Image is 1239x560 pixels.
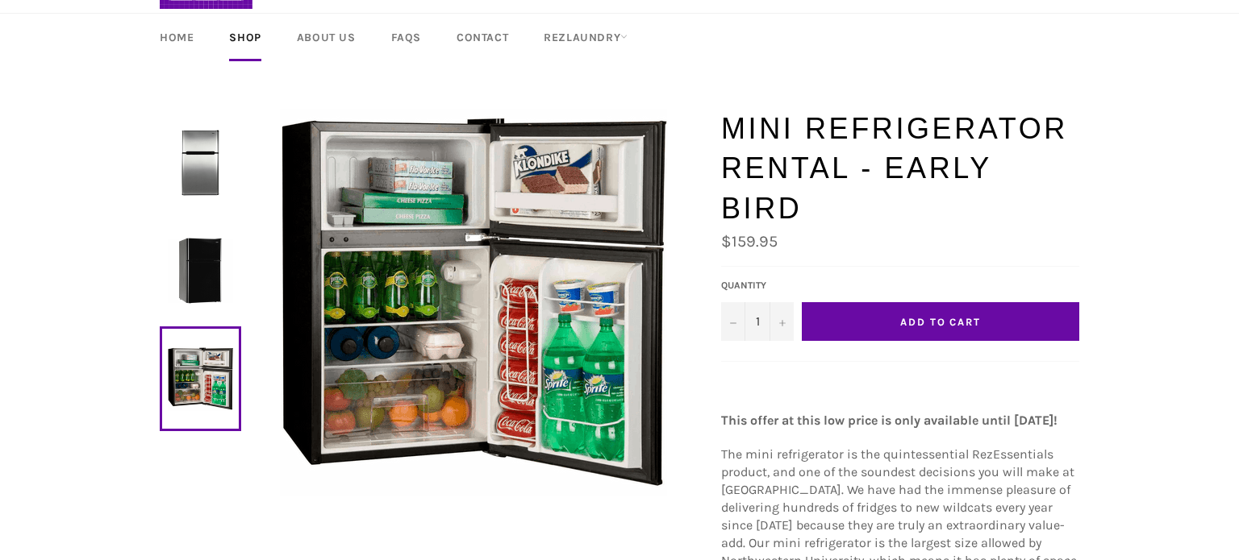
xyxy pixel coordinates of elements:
button: Increase quantity [770,302,794,341]
button: Add to Cart [802,302,1079,341]
span: Add to Cart [900,316,981,328]
strong: This offer at this low price is only available until [DATE]! [721,413,1058,428]
img: Mini Refrigerator Rental - Early Bird [168,238,233,303]
h1: Mini Refrigerator Rental - Early Bird [721,109,1079,229]
a: Shop [213,14,277,61]
img: Mini Refrigerator Rental - Early Bird [168,130,233,195]
a: FAQs [375,14,437,61]
label: Quantity [721,279,794,292]
button: Decrease quantity [721,302,745,341]
img: Mini Refrigerator Rental - Early Bird [280,109,667,496]
a: Home [144,14,210,61]
a: Contact [440,14,524,61]
a: About Us [281,14,372,61]
a: RezLaundry [528,14,644,61]
span: $159.95 [721,232,778,251]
